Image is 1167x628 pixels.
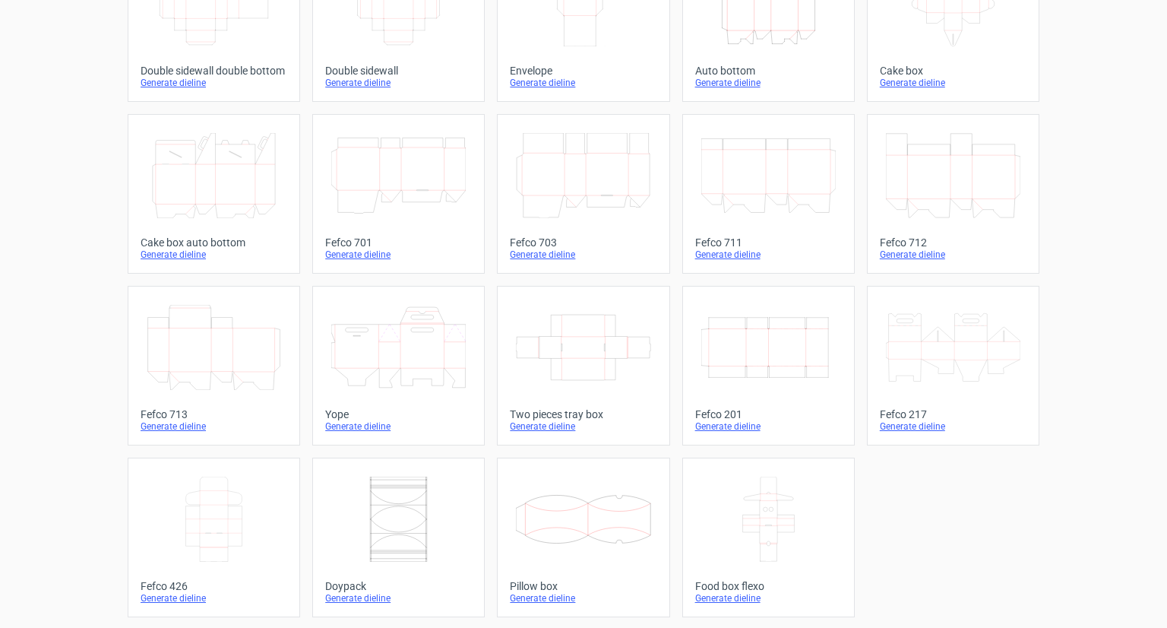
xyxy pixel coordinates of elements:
[695,408,842,420] div: Fefco 201
[128,458,300,617] a: Fefco 426Generate dieline
[325,236,472,249] div: Fefco 701
[695,77,842,89] div: Generate dieline
[510,592,656,604] div: Generate dieline
[128,114,300,274] a: Cake box auto bottomGenerate dieline
[510,420,656,433] div: Generate dieline
[141,592,287,604] div: Generate dieline
[682,286,855,446] a: Fefco 201Generate dieline
[510,65,656,77] div: Envelope
[312,458,485,617] a: DoypackGenerate dieline
[880,236,1026,249] div: Fefco 712
[141,580,287,592] div: Fefco 426
[141,77,287,89] div: Generate dieline
[510,249,656,261] div: Generate dieline
[880,408,1026,420] div: Fefco 217
[510,77,656,89] div: Generate dieline
[325,77,472,89] div: Generate dieline
[325,65,472,77] div: Double sidewall
[510,408,656,420] div: Two pieces tray box
[695,249,842,261] div: Generate dieline
[880,249,1026,261] div: Generate dieline
[880,77,1026,89] div: Generate dieline
[695,420,842,433] div: Generate dieline
[695,580,842,592] div: Food box flexo
[867,114,1039,274] a: Fefco 712Generate dieline
[141,408,287,420] div: Fefco 713
[682,114,855,274] a: Fefco 711Generate dieline
[695,236,842,249] div: Fefco 711
[141,249,287,261] div: Generate dieline
[695,592,842,604] div: Generate dieline
[141,65,287,77] div: Double sidewall double bottom
[325,420,472,433] div: Generate dieline
[128,286,300,446] a: Fefco 713Generate dieline
[880,65,1026,77] div: Cake box
[682,458,855,617] a: Food box flexoGenerate dieline
[880,420,1026,433] div: Generate dieline
[510,236,656,249] div: Fefco 703
[510,580,656,592] div: Pillow box
[312,114,485,274] a: Fefco 701Generate dieline
[867,286,1039,446] a: Fefco 217Generate dieline
[497,286,669,446] a: Two pieces tray boxGenerate dieline
[695,65,842,77] div: Auto bottom
[141,420,287,433] div: Generate dieline
[325,580,472,592] div: Doypack
[497,458,669,617] a: Pillow boxGenerate dieline
[312,286,485,446] a: YopeGenerate dieline
[141,236,287,249] div: Cake box auto bottom
[325,408,472,420] div: Yope
[497,114,669,274] a: Fefco 703Generate dieline
[325,592,472,604] div: Generate dieline
[325,249,472,261] div: Generate dieline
